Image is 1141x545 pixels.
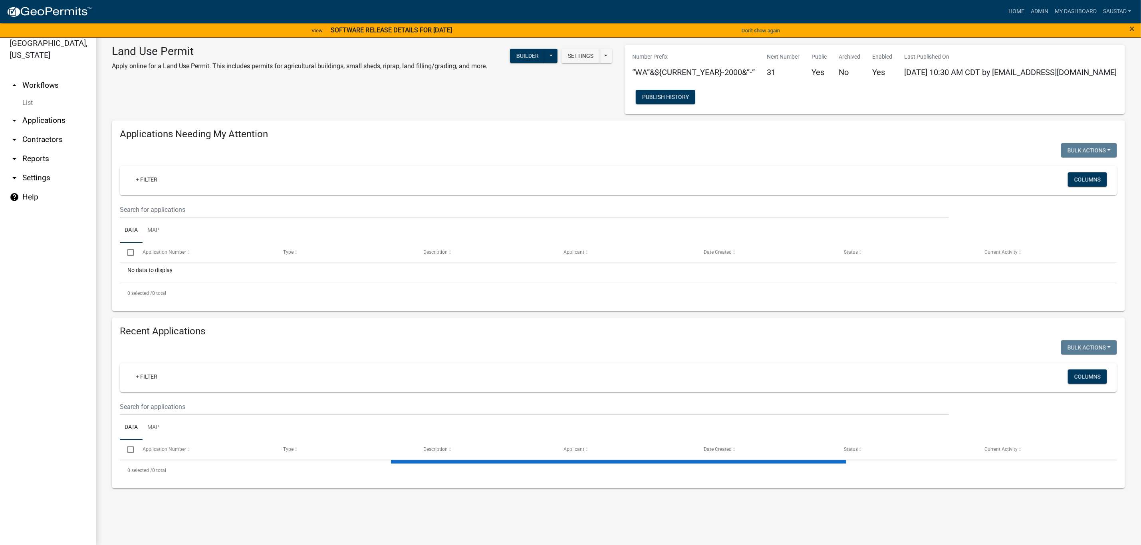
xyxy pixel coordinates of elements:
span: Status [844,446,858,452]
datatable-header-cell: Description [416,243,556,262]
span: Application Number [143,249,187,255]
i: arrow_drop_up [10,81,19,90]
datatable-header-cell: Application Number [135,440,275,459]
a: Data [120,218,143,243]
button: Columns [1068,369,1107,384]
button: Settings [562,49,600,63]
input: Search for applications [120,399,949,415]
datatable-header-cell: Type [276,440,416,459]
span: × [1130,23,1135,34]
a: Map [143,218,164,243]
a: Home [1005,4,1028,19]
span: Date Created [704,249,732,255]
wm-modal-confirm: Workflow Publish History [636,94,695,101]
button: Don't show again [738,24,783,37]
p: Apply online for a Land Use Permit. This includes permits for agricultural buildings, small sheds... [112,61,487,71]
datatable-header-cell: Select [120,440,135,459]
a: View [308,24,326,37]
i: arrow_drop_down [10,135,19,144]
span: Current Activity [984,446,1018,452]
span: Status [844,249,858,255]
a: saustad [1100,4,1135,19]
datatable-header-cell: Description [416,440,556,459]
p: Last Published On [905,53,1117,61]
a: My Dashboard [1052,4,1100,19]
i: arrow_drop_down [10,154,19,164]
button: Publish History [636,90,695,104]
h5: Yes [873,67,893,77]
datatable-header-cell: Applicant [556,243,696,262]
datatable-header-cell: Status [837,243,977,262]
p: Archived [839,53,861,61]
datatable-header-cell: Applicant [556,440,696,459]
span: 0 selected / [127,468,152,473]
p: Next Number [767,53,800,61]
datatable-header-cell: Current Activity [977,243,1117,262]
i: arrow_drop_down [10,116,19,125]
i: help [10,192,19,202]
button: Builder [510,49,545,63]
h3: Land Use Permit [112,45,487,58]
div: No data to display [120,263,1117,283]
span: Type [283,446,294,452]
div: 0 total [120,283,1117,303]
span: Type [283,249,294,255]
span: 0 selected / [127,290,152,296]
datatable-header-cell: Date Created [696,243,836,262]
span: Date Created [704,446,732,452]
p: Public [812,53,827,61]
datatable-header-cell: Status [837,440,977,459]
h5: “WA”&${CURRENT_YEAR}-2000&”-” [633,67,755,77]
h5: 31 [767,67,800,77]
button: Bulk Actions [1061,340,1117,355]
span: Current Activity [984,249,1018,255]
a: Data [120,415,143,440]
datatable-header-cell: Date Created [696,440,836,459]
a: + Filter [129,172,164,187]
a: + Filter [129,369,164,384]
strong: SOFTWARE RELEASE DETAILS FOR [DATE] [331,26,452,34]
datatable-header-cell: Current Activity [977,440,1117,459]
p: Number Prefix [633,53,755,61]
button: Close [1130,24,1135,34]
datatable-header-cell: Type [276,243,416,262]
a: Map [143,415,164,440]
h5: No [839,67,861,77]
h5: Yes [812,67,827,77]
h4: Recent Applications [120,326,1117,337]
p: Enabled [873,53,893,61]
datatable-header-cell: Select [120,243,135,262]
input: Search for applications [120,201,949,218]
span: [DATE] 10:30 AM CDT by [EMAIL_ADDRESS][DOMAIN_NAME] [905,67,1117,77]
span: Applicant [564,446,584,452]
a: Admin [1028,4,1052,19]
span: Applicant [564,249,584,255]
datatable-header-cell: Application Number [135,243,275,262]
button: Columns [1068,172,1107,187]
span: Description [423,446,448,452]
div: 0 total [120,460,1117,480]
button: Bulk Actions [1061,143,1117,158]
h4: Applications Needing My Attention [120,128,1117,140]
i: arrow_drop_down [10,173,19,183]
span: Description [423,249,448,255]
span: Application Number [143,446,187,452]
